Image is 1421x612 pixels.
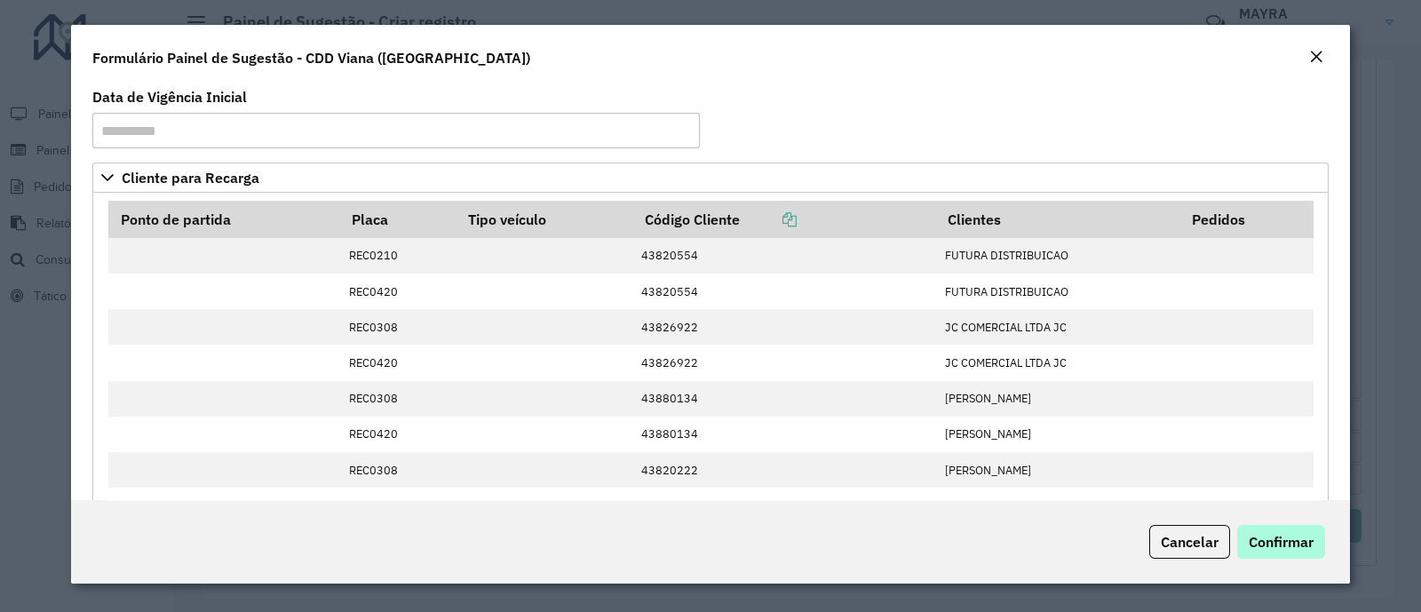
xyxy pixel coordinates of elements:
[456,201,631,238] th: Tipo veículo
[632,452,935,488] td: 43820222
[1149,525,1230,559] button: Cancelar
[340,238,456,274] td: REC0210
[935,417,1179,452] td: [PERSON_NAME]
[935,238,1179,274] td: FUTURA DISTRIBUICAO
[632,274,935,309] td: 43820554
[1161,533,1219,551] span: Cancelar
[340,452,456,488] td: REC0308
[632,488,935,523] td: 43820222
[935,309,1179,345] td: JC COMERCIAL LTDA JC
[632,309,935,345] td: 43826922
[935,452,1179,488] td: [PERSON_NAME]
[632,417,935,452] td: 43880134
[340,345,456,380] td: REC0420
[1237,525,1325,559] button: Confirmar
[632,345,935,380] td: 43826922
[632,381,935,417] td: 43880134
[92,86,247,107] label: Data de Vigência Inicial
[935,488,1179,523] td: [PERSON_NAME]
[108,201,340,238] th: Ponto de partida
[632,238,935,274] td: 43820554
[935,345,1179,380] td: JC COMERCIAL LTDA JC
[1304,46,1329,69] button: Close
[122,171,259,185] span: Cliente para Recarga
[340,201,456,238] th: Placa
[340,381,456,417] td: REC0308
[1179,201,1313,238] th: Pedidos
[935,381,1179,417] td: [PERSON_NAME]
[92,47,530,68] h4: Formulário Painel de Sugestão - CDD Viana ([GEOGRAPHIC_DATA])
[92,163,1329,193] a: Cliente para Recarga
[340,274,456,309] td: REC0420
[340,417,456,452] td: REC0420
[935,274,1179,309] td: FUTURA DISTRIBUICAO
[340,309,456,345] td: REC0308
[340,488,456,523] td: REC0420
[1309,50,1323,64] em: Fechar
[740,211,797,228] a: Copiar
[632,201,935,238] th: Código Cliente
[935,201,1179,238] th: Clientes
[1249,533,1314,551] span: Confirmar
